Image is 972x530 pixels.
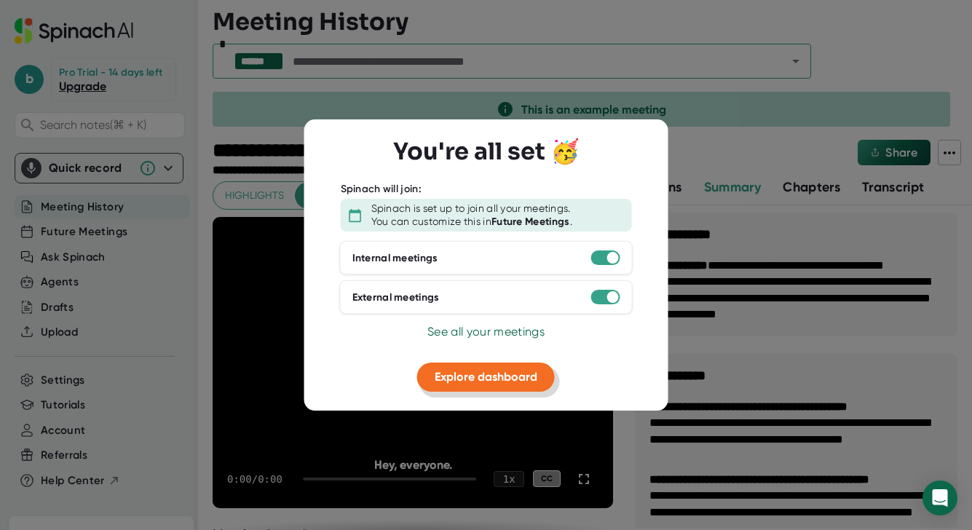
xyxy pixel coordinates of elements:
[393,138,580,166] h3: You're all set 🥳
[922,480,957,515] div: Open Intercom Messenger
[371,202,571,215] div: Spinach is set up to join all your meetings.
[341,183,422,196] div: Spinach will join:
[371,215,572,229] div: You can customize this in .
[352,252,438,265] div: Internal meetings
[427,325,545,339] span: See all your meetings
[427,323,545,341] button: See all your meetings
[491,215,570,228] b: Future Meetings
[417,363,555,392] button: Explore dashboard
[435,370,537,384] span: Explore dashboard
[352,291,440,304] div: External meetings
